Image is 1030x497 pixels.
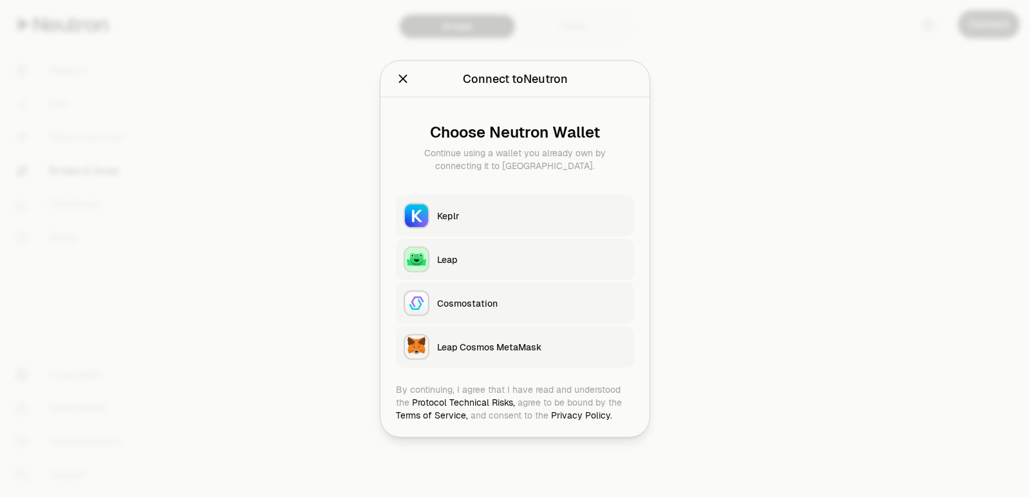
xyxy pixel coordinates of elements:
[396,282,634,323] button: CosmostationCosmostation
[405,291,428,314] img: Cosmostation
[405,248,428,271] img: Leap
[396,409,468,420] a: Terms of Service,
[406,123,624,141] div: Choose Neutron Wallet
[396,383,634,421] div: By continuing, I agree that I have read and understood the agree to be bound by the and consent t...
[396,326,634,367] button: Leap Cosmos MetaMaskLeap Cosmos MetaMask
[406,146,624,172] div: Continue using a wallet you already own by connecting it to [GEOGRAPHIC_DATA].
[463,69,568,87] div: Connect to Neutron
[396,239,634,280] button: LeapLeap
[551,409,612,420] a: Privacy Policy.
[437,340,626,353] div: Leap Cosmos MetaMask
[437,296,626,309] div: Cosmostation
[437,209,626,222] div: Keplr
[396,69,410,87] button: Close
[412,396,515,408] a: Protocol Technical Risks,
[405,335,428,358] img: Leap Cosmos MetaMask
[396,195,634,236] button: KeplrKeplr
[437,253,626,266] div: Leap
[405,204,428,227] img: Keplr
